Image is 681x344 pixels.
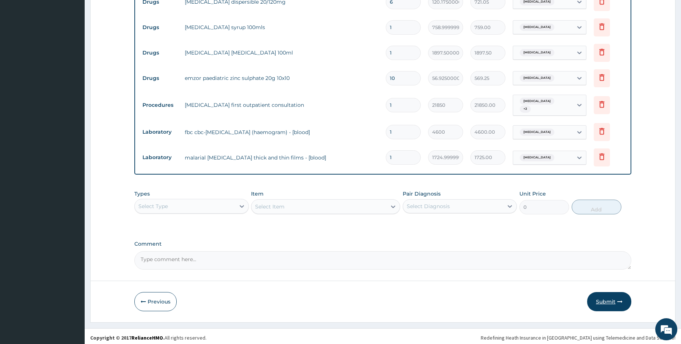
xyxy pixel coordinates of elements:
button: Submit [587,292,631,311]
span: [MEDICAL_DATA] [520,74,554,82]
span: [MEDICAL_DATA] [520,129,554,136]
td: Procedures [139,98,181,112]
div: Select Type [138,203,168,210]
td: Laboratory [139,125,181,139]
label: Item [251,190,264,197]
td: malarial [MEDICAL_DATA] thick and thin films - [blood] [181,150,382,165]
label: Comment [134,241,631,247]
div: Redefining Heath Insurance in [GEOGRAPHIC_DATA] using Telemedicine and Data Science! [481,334,675,341]
a: RelianceHMO [131,334,163,341]
img: d_794563401_company_1708531726252_794563401 [14,37,30,55]
label: Types [134,191,150,197]
span: [MEDICAL_DATA] [520,24,554,31]
span: [MEDICAL_DATA] [520,49,554,56]
span: [MEDICAL_DATA] [520,154,554,161]
span: + 2 [520,105,531,113]
div: Minimize live chat window [121,4,138,21]
textarea: Type your message and hit 'Enter' [4,201,140,227]
td: Drugs [139,21,181,34]
div: Select Diagnosis [407,203,450,210]
td: [MEDICAL_DATA] [MEDICAL_DATA] 100ml [181,45,382,60]
span: [MEDICAL_DATA] [520,98,554,105]
td: Drugs [139,46,181,60]
button: Previous [134,292,177,311]
td: Laboratory [139,151,181,164]
strong: Copyright © 2017 . [90,334,165,341]
td: [MEDICAL_DATA] syrup 100mls [181,20,382,35]
td: [MEDICAL_DATA] first outpatient consultation [181,98,382,112]
label: Unit Price [519,190,546,197]
td: fbc cbc-[MEDICAL_DATA] (haemogram) - [blood] [181,125,382,140]
label: Pair Diagnosis [403,190,441,197]
button: Add [572,200,621,214]
span: We're online! [43,93,102,167]
td: Drugs [139,71,181,85]
td: emzor paediatric zinc sulphate 20g 10x10 [181,71,382,85]
div: Chat with us now [38,41,124,51]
